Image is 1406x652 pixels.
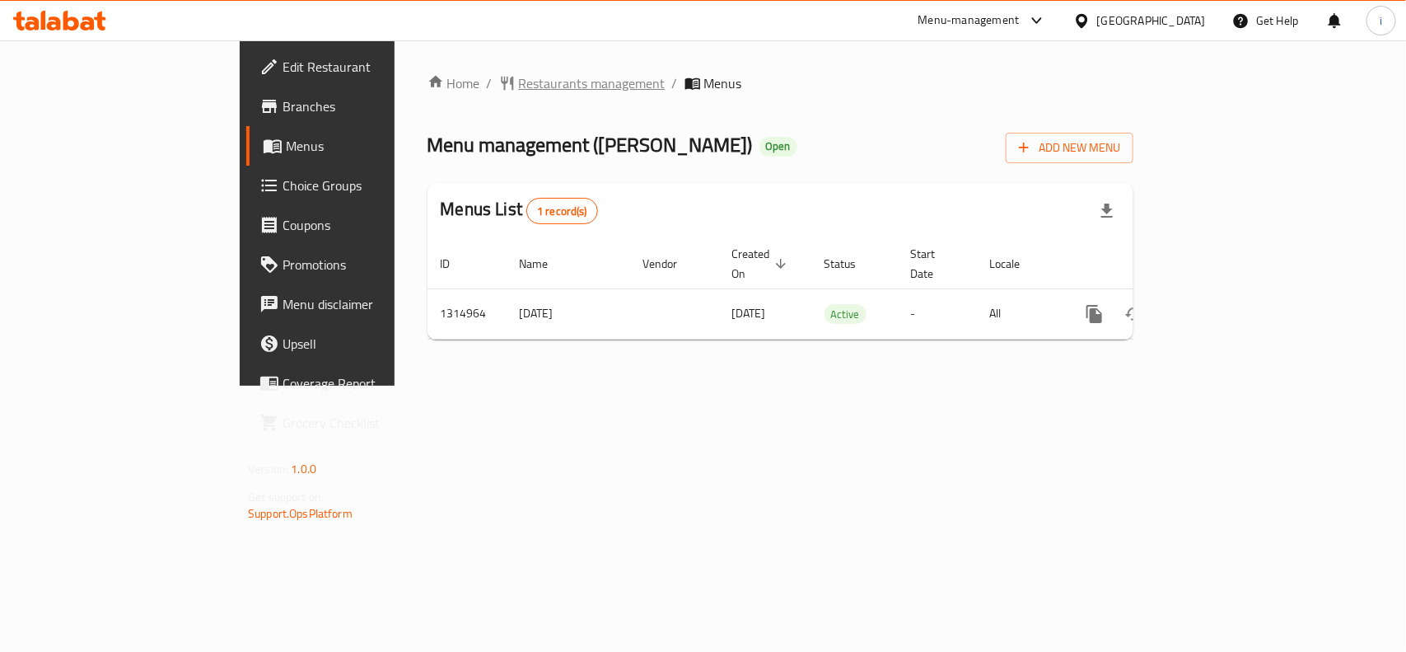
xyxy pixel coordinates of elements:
[246,47,474,87] a: Edit Restaurant
[824,304,866,324] div: Active
[759,137,797,157] div: Open
[283,413,461,433] span: Grocery Checklist
[918,11,1020,30] div: Menu-management
[1062,239,1246,289] th: Actions
[246,284,474,324] a: Menu disclaimer
[824,254,878,274] span: Status
[526,198,598,224] div: Total records count
[283,255,461,274] span: Promotions
[427,126,753,163] span: Menu management ( [PERSON_NAME] )
[283,373,461,393] span: Coverage Report
[1097,12,1206,30] div: [GEOGRAPHIC_DATA]
[246,205,474,245] a: Coupons
[704,73,742,93] span: Menus
[283,334,461,354] span: Upsell
[246,324,474,364] a: Upsell
[246,126,474,166] a: Menus
[248,458,288,480] span: Version:
[248,503,353,524] a: Support.OpsPlatform
[527,204,597,219] span: 1 record(s)
[990,254,1042,274] span: Locale
[283,294,461,314] span: Menu disclaimer
[246,166,474,205] a: Choice Groups
[911,244,957,284] span: Start Date
[487,73,493,93] li: /
[898,288,977,339] td: -
[1075,294,1114,334] button: more
[643,254,699,274] span: Vendor
[499,73,666,93] a: Restaurants management
[977,288,1062,339] td: All
[1087,191,1127,231] div: Export file
[283,57,461,77] span: Edit Restaurant
[283,96,461,116] span: Branches
[283,215,461,235] span: Coupons
[427,239,1246,340] table: enhanced table
[824,305,866,324] span: Active
[283,176,461,195] span: Choice Groups
[732,244,792,284] span: Created On
[1380,12,1382,30] span: i
[519,73,666,93] span: Restaurants management
[246,87,474,126] a: Branches
[759,139,797,153] span: Open
[672,73,678,93] li: /
[520,254,570,274] span: Name
[1114,294,1154,334] button: Change Status
[441,254,472,274] span: ID
[246,403,474,443] a: Grocery Checklist
[1006,133,1133,163] button: Add New Menu
[248,486,324,508] span: Get support on:
[1019,138,1120,158] span: Add New Menu
[507,288,630,339] td: [DATE]
[441,197,598,224] h2: Menus List
[291,458,316,480] span: 1.0.0
[246,245,474,284] a: Promotions
[732,303,766,324] span: [DATE]
[286,136,461,156] span: Menus
[427,73,1133,93] nav: breadcrumb
[246,364,474,403] a: Coverage Report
